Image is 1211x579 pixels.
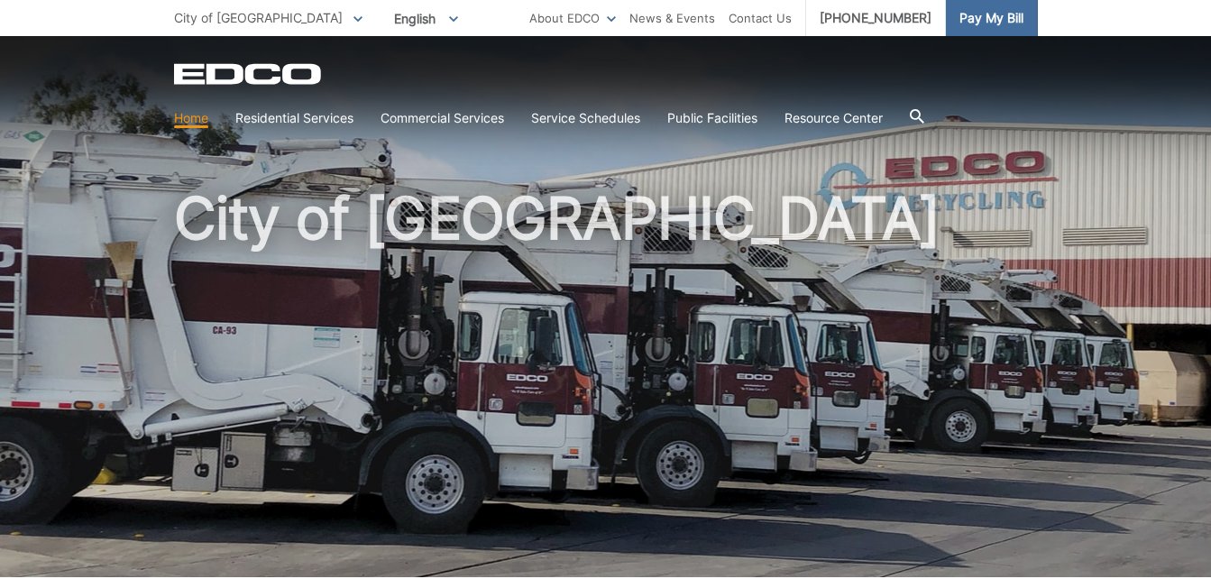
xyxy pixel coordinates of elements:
[729,8,792,28] a: Contact Us
[174,108,208,128] a: Home
[531,108,640,128] a: Service Schedules
[381,108,504,128] a: Commercial Services
[529,8,616,28] a: About EDCO
[174,10,343,25] span: City of [GEOGRAPHIC_DATA]
[959,8,1023,28] span: Pay My Bill
[235,108,353,128] a: Residential Services
[629,8,715,28] a: News & Events
[381,4,472,33] span: English
[784,108,883,128] a: Resource Center
[667,108,757,128] a: Public Facilities
[174,63,324,85] a: EDCD logo. Return to the homepage.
